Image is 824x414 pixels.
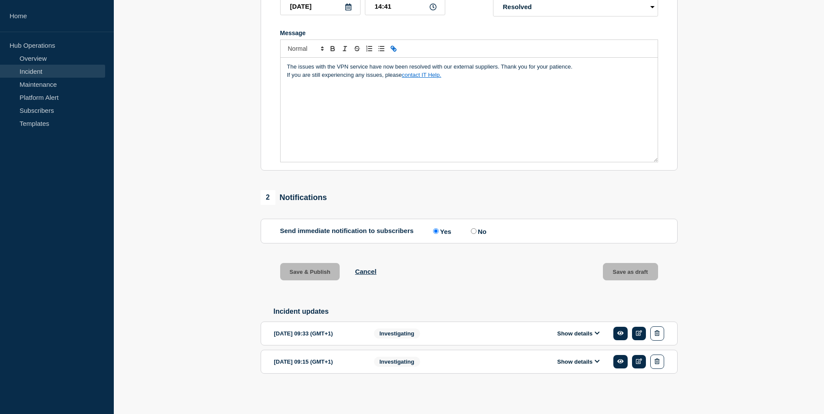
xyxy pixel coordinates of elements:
button: Show details [555,358,602,365]
span: Font size [284,43,327,54]
p: If you are still experiencing any issues, please [287,71,651,79]
button: Toggle bulleted list [375,43,387,54]
div: Notifications [261,190,327,205]
div: [DATE] 09:15 (GMT+1) [274,355,361,369]
div: Message [281,58,658,162]
span: Investigating [374,329,420,338]
div: Send immediate notification to subscribers [280,227,658,235]
button: Toggle link [387,43,400,54]
button: Toggle strikethrough text [351,43,363,54]
button: Save as draft [603,263,658,280]
button: Cancel [355,268,376,275]
div: Message [280,30,658,36]
div: [DATE] 09:33 (GMT+1) [274,326,361,341]
input: Yes [433,228,439,234]
button: Toggle italic text [339,43,351,54]
p: Send immediate notification to subscribers [280,227,414,235]
a: contact IT Help. [402,72,441,78]
span: Investigating [374,357,420,367]
h2: Incident updates [274,308,678,315]
label: Yes [431,227,451,235]
p: The issues with the VPN service have now been resolved with our external suppliers. Thank you for... [287,63,651,71]
label: No [469,227,486,235]
button: Save & Publish [280,263,340,280]
span: 2 [261,190,275,205]
button: Toggle bold text [327,43,339,54]
button: Show details [555,330,602,337]
input: No [471,228,477,234]
button: Toggle ordered list [363,43,375,54]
